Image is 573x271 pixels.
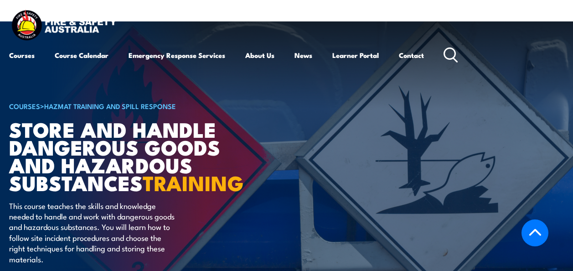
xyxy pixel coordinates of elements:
[55,44,108,66] a: Course Calendar
[9,100,234,111] h6: >
[332,44,379,66] a: Learner Portal
[129,44,225,66] a: Emergency Response Services
[399,44,424,66] a: Contact
[9,44,35,66] a: Courses
[143,167,244,198] strong: TRAINING
[9,120,234,192] h1: Store And Handle Dangerous Goods and Hazardous Substances
[9,200,176,264] p: This course teaches the skills and knowledge needed to handle and work with dangerous goods and h...
[44,101,176,111] a: HAZMAT Training and Spill Response
[245,44,274,66] a: About Us
[294,44,312,66] a: News
[9,101,40,111] a: COURSES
